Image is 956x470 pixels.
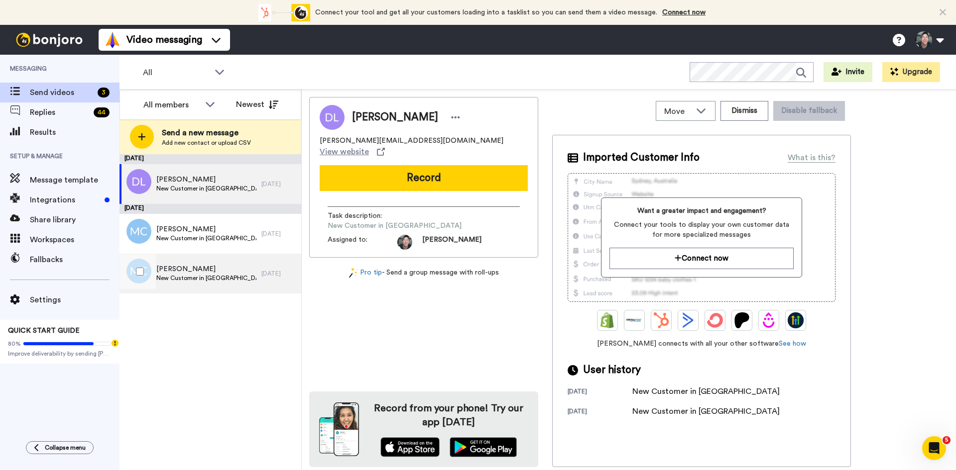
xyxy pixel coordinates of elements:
img: mc.png [126,219,151,244]
img: dl.png [126,169,151,194]
button: Disable fallback [773,101,845,121]
span: Assigned to: [328,235,397,250]
div: [DATE] [261,230,296,238]
a: Connect now [662,9,706,16]
span: Integrations [30,194,101,206]
iframe: Intercom live chat [922,436,946,460]
div: Tooltip anchor [111,339,119,348]
a: See how [779,340,806,347]
a: View website [320,146,385,158]
span: Improve deliverability by sending [PERSON_NAME]’s from your own email [8,350,112,358]
div: - Send a group message with roll-ups [309,268,538,278]
img: 57205295-f2b3-4b88-9108-b157d8500dbc-1599912217.jpg [397,235,412,250]
span: Imported Customer Info [583,150,700,165]
span: User history [583,363,641,377]
div: What is this? [788,152,836,164]
div: New Customer in [GEOGRAPHIC_DATA] [632,385,780,397]
span: New Customer in [GEOGRAPHIC_DATA] [156,234,256,242]
span: [PERSON_NAME] [422,235,481,250]
img: Drip [761,312,777,328]
span: Want a greater impact and engagement? [609,206,793,216]
img: Ontraport [626,312,642,328]
div: New Customer in [GEOGRAPHIC_DATA] [632,405,780,417]
span: All [143,67,210,79]
span: Settings [30,294,119,306]
span: Send a new message [162,127,251,139]
span: Add new contact or upload CSV [162,139,251,147]
span: New Customer in [GEOGRAPHIC_DATA] [156,274,256,282]
img: ConvertKit [707,312,723,328]
div: [DATE] [119,204,301,214]
span: Workspaces [30,234,119,246]
button: Dismiss [720,101,768,121]
span: [PERSON_NAME] [352,110,438,125]
div: animation [255,4,310,21]
span: 80% [8,340,21,348]
span: QUICK START GUIDE [8,327,80,334]
span: Results [30,126,119,138]
h4: Record from your phone! Try our app [DATE] [369,401,528,429]
span: Video messaging [126,33,202,47]
span: Connect your tools to display your own customer data for more specialized messages [609,220,793,240]
button: Record [320,165,528,191]
span: New Customer in [GEOGRAPHIC_DATA] [328,221,462,231]
span: New Customer in [GEOGRAPHIC_DATA] [156,185,256,192]
span: [PERSON_NAME] [156,264,256,274]
div: [DATE] [568,407,632,417]
div: [DATE] [261,180,296,188]
img: magic-wand.svg [349,268,358,278]
div: [DATE] [119,154,301,164]
img: GoHighLevel [788,312,804,328]
div: All members [143,99,200,111]
img: bj-logo-header-white.svg [12,33,87,47]
button: Upgrade [882,62,940,82]
span: [PERSON_NAME] [156,175,256,185]
div: 44 [94,107,110,117]
span: Connect your tool and get all your customers loading into a tasklist so you can send them a video... [315,9,657,16]
span: Task description : [328,211,397,221]
div: [DATE] [568,387,632,397]
span: 5 [943,436,951,444]
span: Share library [30,214,119,226]
button: Invite [824,62,872,82]
span: Message template [30,174,119,186]
span: [PERSON_NAME] [156,224,256,234]
div: 3 [98,88,110,97]
span: Replies [30,106,90,118]
img: download [319,402,359,456]
img: Hubspot [653,312,669,328]
img: Patreon [734,312,750,328]
div: [DATE] [261,270,296,278]
span: View website [320,146,369,158]
img: vm-color.svg [105,32,120,48]
img: ActiveCampaign [680,312,696,328]
span: Move [664,105,691,117]
button: Collapse menu [26,441,94,454]
span: Send videos [30,87,94,98]
span: Fallbacks [30,254,119,266]
a: Pro tip [349,268,382,278]
span: Collapse menu [45,444,86,452]
img: Shopify [599,312,615,328]
button: Newest [229,94,286,114]
img: Image of David Lafone-Ward [320,105,345,130]
img: playstore [450,437,517,457]
img: appstore [380,437,440,457]
span: [PERSON_NAME] connects with all your other software [568,339,836,349]
span: [PERSON_NAME][EMAIL_ADDRESS][DOMAIN_NAME] [320,136,503,146]
button: Connect now [609,248,793,269]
